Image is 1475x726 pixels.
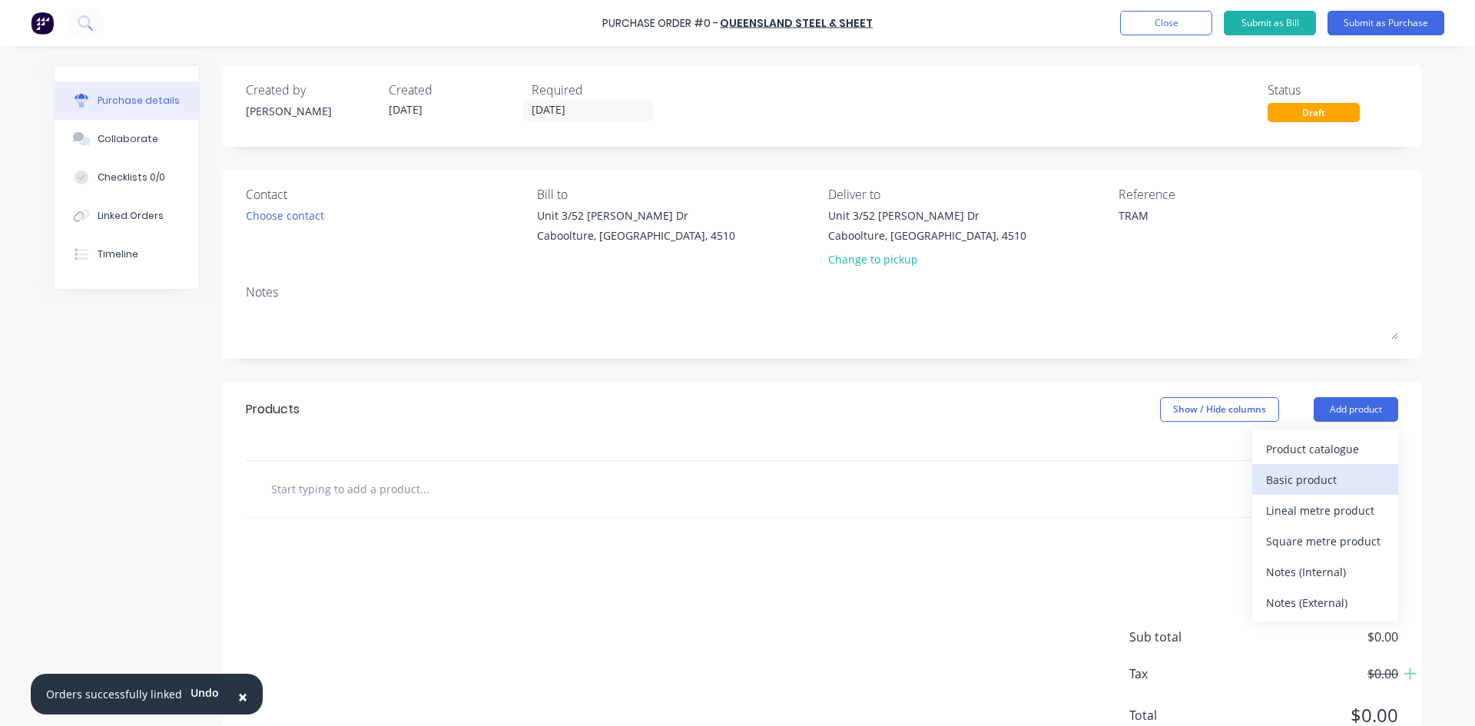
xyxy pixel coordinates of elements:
div: Contact [246,185,525,204]
div: Notes [246,283,1398,301]
button: Add product [1314,397,1398,422]
div: Choose contact [246,207,324,224]
button: Collaborate [55,120,199,158]
div: Required [532,81,662,99]
div: Draft [1268,103,1360,122]
div: Reference [1119,185,1398,204]
div: Basic product [1266,469,1384,491]
button: Close [223,678,263,715]
div: Caboolture, [GEOGRAPHIC_DATA], 4510 [828,227,1026,244]
div: Lineal metre product [1266,499,1384,522]
div: Unit 3/52 [PERSON_NAME] Dr [828,207,1026,224]
div: Deliver to [828,185,1108,204]
span: $0.00 [1245,665,1398,683]
div: Change to pickup [828,251,1026,267]
div: Caboolture, [GEOGRAPHIC_DATA], 4510 [537,227,735,244]
button: Linked Orders [55,197,199,235]
div: Orders successfully linked [46,686,182,702]
button: Checklists 0/0 [55,158,199,197]
textarea: TRAM [1119,207,1311,242]
div: [PERSON_NAME] [246,103,376,119]
input: Start typing to add a product... [270,473,578,504]
div: Notes (Internal) [1266,561,1384,583]
div: Product catalogue [1266,438,1384,460]
div: Created by [246,81,376,99]
div: Status [1268,81,1398,99]
button: Submit as Bill [1224,11,1316,35]
span: Total [1129,706,1245,724]
span: Sub total [1129,628,1245,646]
button: Show / Hide columns [1160,397,1279,422]
a: QUEENSLAND STEEL & SHEET [720,15,873,31]
div: Products [246,400,300,419]
div: Timeline [98,247,138,261]
img: Factory [31,12,54,35]
div: Purchase details [98,94,180,108]
span: Tax [1129,665,1245,683]
div: Checklists 0/0 [98,171,165,184]
span: × [238,686,247,708]
span: $0.00 [1245,628,1398,646]
button: Purchase details [55,81,199,120]
div: Notes (External) [1266,592,1384,614]
div: Square metre product [1266,530,1384,552]
div: Purchase Order #0 - [602,15,718,31]
div: Created [389,81,519,99]
div: Bill to [537,185,817,204]
button: Close [1120,11,1212,35]
button: Timeline [55,235,199,273]
div: Collaborate [98,132,158,146]
div: Linked Orders [98,209,164,223]
div: Unit 3/52 [PERSON_NAME] Dr [537,207,735,224]
button: Submit as Purchase [1327,11,1444,35]
button: Undo [182,681,227,704]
